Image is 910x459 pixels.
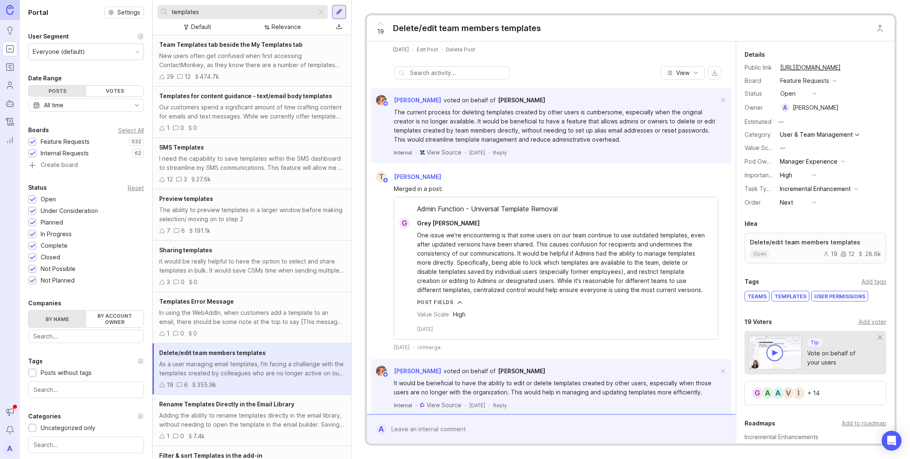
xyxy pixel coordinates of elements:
[28,125,49,135] div: Boards
[393,46,409,53] time: [DATE]
[493,149,507,156] div: Reply
[371,366,441,377] a: Bronwen W[PERSON_NAME]
[131,138,141,145] p: 532
[861,277,886,286] div: Add tags
[745,130,774,139] div: Category
[745,158,787,165] label: Pod Ownership
[193,329,197,338] div: 0
[159,298,234,305] span: Templates Error Message
[394,379,718,397] div: It would be beneficial to have the ability to edit or delete templates created by other users, es...
[28,31,69,41] div: User Segment
[415,402,417,409] div: ·
[167,278,170,287] div: 3
[180,329,184,338] div: 0
[167,123,170,133] div: 1
[28,183,47,193] div: Status
[159,360,345,378] div: As a user managing email templates, I'm facing a challenge with the templates created by colleagu...
[427,401,461,409] a: View Source
[383,177,389,184] img: member badge
[761,387,774,400] div: A
[872,20,888,36] button: Close button
[792,387,806,400] div: I
[181,278,184,287] div: 0
[159,452,262,459] span: Filter & sort Templates in the add-in
[86,311,144,327] label: By account owner
[412,46,413,53] div: ·
[2,78,17,93] a: Users
[184,72,191,81] div: 12
[417,299,463,306] button: Post Fields
[159,205,345,224] div: The ability to preview templates in a larger window before making selection/ moving on to step 2
[29,86,86,96] div: Posts
[745,50,765,60] div: Details
[376,172,387,182] div: T
[172,7,313,17] input: Search...
[745,233,886,263] a: Delete/edit team members templatesopen191228.6k
[498,367,545,376] a: [PERSON_NAME]
[153,292,351,343] a: Templates Error MessageIn using the WebAddIn, when customers add a template to an email, there sh...
[2,404,17,419] button: Announcements
[34,385,138,394] input: Search...
[410,68,505,77] input: Search activity...
[753,251,767,257] p: open
[745,144,777,151] label: Value Scale
[745,89,774,98] div: Status
[41,137,90,146] div: Feature Requests
[772,291,809,301] div: templates
[159,349,266,356] span: Delete/edit team members templates
[780,143,786,152] div: —
[745,291,769,301] div: teams
[383,372,389,378] img: member badge
[159,92,332,99] span: Templates for content guidance - text/email body templates
[128,186,144,190] div: Reset
[167,329,170,338] div: 1
[41,264,75,273] div: Not Possible
[374,366,390,377] img: Bronwen W
[393,22,541,34] div: Delete/edit team members templates
[41,149,89,158] div: Internal Requests
[745,277,759,287] div: Tags
[745,172,776,179] label: Importance
[41,423,95,432] div: Uncategorized only
[780,171,792,180] div: High
[442,46,443,53] div: ·
[469,150,485,156] time: [DATE]
[159,308,345,326] div: In using the WebAddIn, when customers add a template to an email, there should be some note at th...
[469,402,485,408] time: [DATE]
[28,162,144,169] a: Create board
[858,251,881,257] div: 28.6k
[180,432,184,441] div: 0
[41,368,92,377] div: Posts without tags
[153,241,351,292] a: Sharing templatesit would be really helpful to have the option to select and share templates in b...
[159,401,294,408] span: Rename Templates Directly in the Email Library
[427,149,461,156] span: View Source
[159,51,345,70] div: New users often get confused when first accessing ContactMonkey, as they know there are a number ...
[167,175,173,184] div: 12
[745,185,774,192] label: Task Type
[377,27,384,36] span: 19
[444,367,495,376] div: voted on behalf of
[272,22,301,31] div: Relevance
[745,76,774,85] div: Board
[191,22,211,31] div: Default
[780,184,851,193] div: Incremental Enhancement
[200,72,219,81] div: 474.7k
[745,317,772,327] div: 19 Voters
[394,184,718,193] div: Merged in a post:
[86,86,144,96] div: Votes
[417,326,433,333] time: [DATE]
[28,356,43,366] div: Tags
[2,114,17,129] a: Changelog
[859,317,886,326] div: Add voter
[153,343,351,395] a: Delete/edit team members templatesAs a user managing email templates, I'm facing a challenge with...
[676,69,689,77] span: View
[394,149,412,156] div: Internal
[2,96,17,111] a: Autopilot
[394,402,412,409] div: Internal
[780,198,793,207] div: Next
[376,424,386,435] div: A
[383,101,389,107] img: member badge
[184,175,187,184] div: 3
[446,46,475,53] div: Delete Post
[159,144,204,151] span: SMS Templates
